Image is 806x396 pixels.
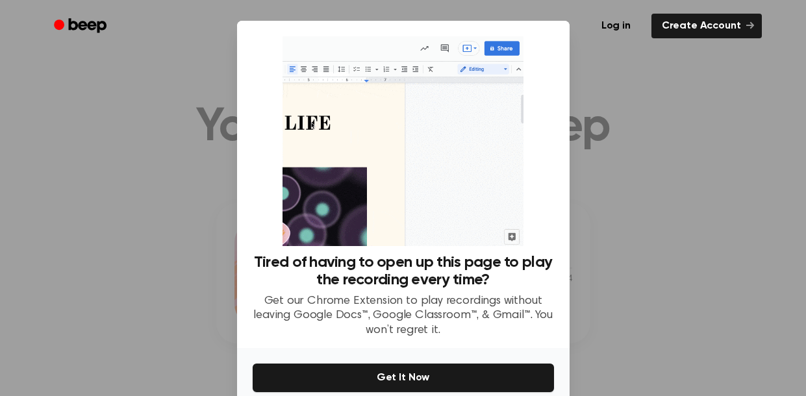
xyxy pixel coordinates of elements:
[45,14,118,39] a: Beep
[253,254,554,289] h3: Tired of having to open up this page to play the recording every time?
[283,36,523,246] img: Beep extension in action
[588,11,644,41] a: Log in
[253,294,554,338] p: Get our Chrome Extension to play recordings without leaving Google Docs™, Google Classroom™, & Gm...
[253,364,554,392] button: Get It Now
[651,14,762,38] a: Create Account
